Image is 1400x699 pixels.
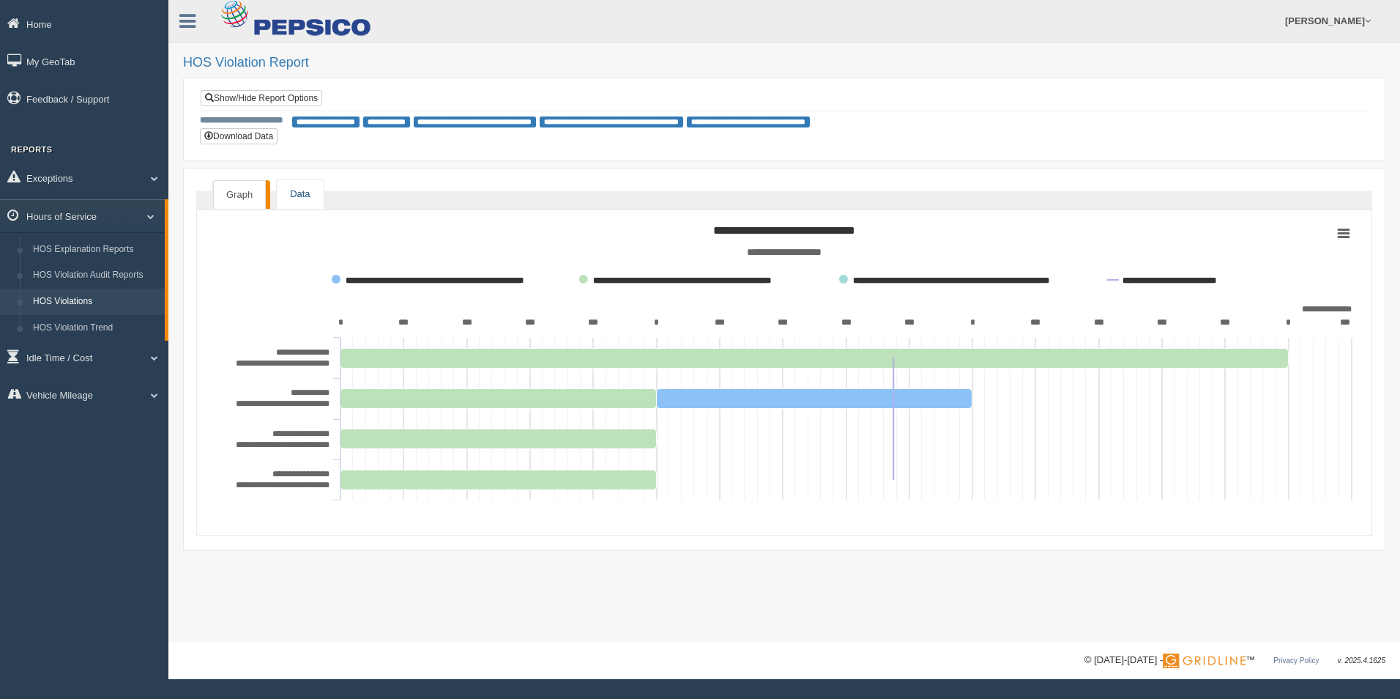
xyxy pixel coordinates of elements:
a: Graph [213,180,266,210]
span: v. 2025.4.1625 [1338,657,1385,665]
a: Show/Hide Report Options [201,90,322,106]
a: Privacy Policy [1273,657,1319,665]
a: Data [277,180,323,210]
img: Gridline [1163,654,1246,668]
button: Download Data [200,128,278,144]
div: © [DATE]-[DATE] - ™ [1084,653,1385,668]
a: HOS Violations [26,289,165,315]
a: HOS Violation Audit Reports [26,262,165,289]
a: HOS Explanation Reports [26,237,165,263]
h2: HOS Violation Report [183,56,1385,70]
a: HOS Violation Trend [26,315,165,341]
